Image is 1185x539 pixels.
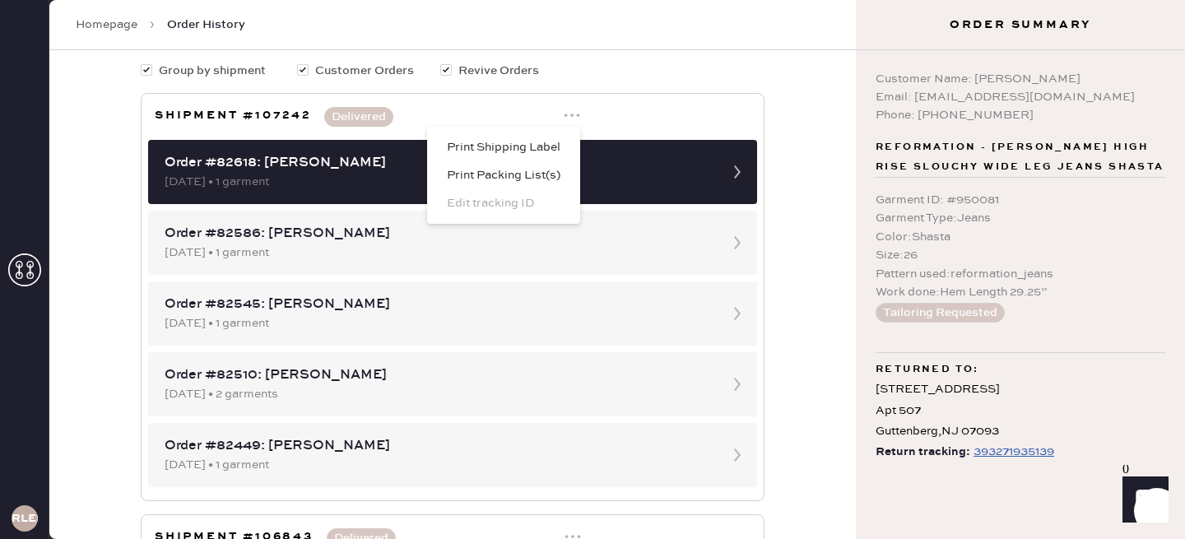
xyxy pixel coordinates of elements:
div: Order #82545: [PERSON_NAME] [165,295,711,314]
div: Pattern used : reformation_jeans [876,265,1165,283]
a: Homepage [76,16,137,33]
div: Order #82586: [PERSON_NAME] [165,224,711,244]
span: Order History [167,16,245,33]
div: Garment ID : # 950081 [876,191,1165,209]
div: [DATE] • 1 garment [165,244,711,262]
h3: Order Summary [856,16,1185,33]
div: Phone: [PHONE_NUMBER] [876,106,1165,124]
span: Revive Orders [458,62,539,80]
div: Color : Shasta [876,228,1165,246]
div: Size : 26 [876,246,1165,264]
div: Email: [EMAIL_ADDRESS][DOMAIN_NAME] [876,88,1165,106]
h3: Shipment #107242 [155,107,311,127]
div: Customer Name: [PERSON_NAME] [876,70,1165,88]
div: https://www.fedex.com/apps/fedextrack/?tracknumbers=393271935139&cntry_code=US [974,442,1054,462]
span: Return tracking: [876,442,970,462]
span: Reformation - [PERSON_NAME] High Rise Slouchy Wide Leg Jeans Shasta [876,137,1165,177]
div: Order #82618: [PERSON_NAME] [165,153,711,173]
span: Returned to: [876,360,979,379]
div: [DATE] • 1 garment [165,456,711,474]
div: Print Packing List(s) [447,166,560,184]
div: Garment Type : Jeans [876,209,1165,227]
div: Order #82510: [PERSON_NAME] [165,365,711,385]
button: Delivered [324,107,393,127]
div: Order #82449: [PERSON_NAME] [165,436,711,456]
button: Tailoring Requested [876,303,1005,323]
ul: Menu [427,127,580,224]
span: Group by shipment [159,62,266,80]
div: [DATE] • 2 garments [165,385,711,403]
div: [DATE] • 1 garment [165,314,711,332]
div: Work done : Hem Length 29.25” [876,283,1165,301]
h3: RLESA [12,513,38,524]
div: Print Shipping Label [447,138,560,156]
div: [DATE] • 1 garment [165,173,711,191]
span: Customer Orders [315,62,414,80]
div: Edit tracking ID [447,194,534,212]
div: [STREET_ADDRESS] Apt 507 Guttenberg , NJ 07093 [876,379,1165,442]
a: 393271935139 [970,442,1054,462]
iframe: Front Chat [1107,465,1178,536]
